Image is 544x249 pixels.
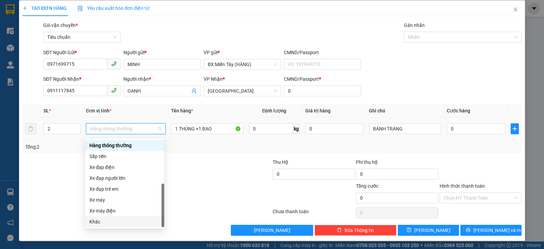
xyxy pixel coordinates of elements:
[44,108,49,113] span: SL
[460,225,522,236] button: printer[PERSON_NAME] và In
[85,205,164,216] div: Xe máy điện
[337,228,342,233] span: delete
[6,6,53,22] div: BX Miền Tây (HÀNG)
[506,0,525,19] button: Close
[447,108,470,113] span: Cước hàng
[78,5,149,11] span: Yêu cầu xuất hóa đơn điện tử
[123,75,201,83] div: Người nhận
[6,22,53,38] div: CH Vải Trang Tiên
[440,183,485,189] label: Hình thức thanh toán
[171,123,243,134] input: VD: Bàn, Ghế
[511,126,518,131] span: plus
[111,61,117,66] span: phone
[6,38,53,48] div: 0702894124
[473,227,521,234] span: [PERSON_NAME] và In
[90,124,161,134] span: Hàng thông thường
[272,208,355,220] div: Chưa thanh toán
[356,183,378,189] span: Tổng cước
[366,104,444,118] th: Ghi chú
[85,173,164,184] div: Xe đạp người lớn
[293,123,300,134] span: kg
[6,6,16,14] span: Gửi:
[208,59,277,69] span: BX Miền Tây (HÀNG)
[89,153,160,160] div: Sấp tiền
[89,142,160,149] div: Hàng thông thường
[123,49,201,56] div: Người gửi
[407,228,411,233] span: save
[22,6,27,11] span: plus
[466,228,471,233] span: printer
[262,108,286,113] span: Định lượng
[85,151,164,162] div: Sấp tiền
[204,76,223,82] span: VP Nhận
[89,185,160,193] div: Xe đạp trẻ em
[86,108,112,113] span: Đơn vị tính
[231,225,313,236] button: [PERSON_NAME]
[414,227,451,234] span: [PERSON_NAME]
[89,174,160,182] div: Xe đạp người lớn
[43,49,121,56] div: SĐT Người Gửi
[513,7,518,12] span: close
[284,49,361,56] div: CMND/Passport
[58,6,74,13] span: Nhận:
[171,108,193,113] span: Tên hàng
[58,29,127,39] div: 0814262677
[273,159,288,165] span: Thu Hộ
[191,88,197,94] span: user-add
[89,218,160,225] div: Khác
[404,22,425,28] label: Gán nhãn
[89,164,160,171] div: Xe đạp điện
[25,143,210,151] div: Tổng: 2
[25,123,36,134] button: delete
[85,140,164,151] div: Hàng thông thường
[89,207,160,215] div: Xe máy điện
[85,162,164,173] div: Xe đạp điện
[254,227,290,234] span: [PERSON_NAME]
[284,75,361,83] div: CMND/Passport
[58,39,127,47] div: 0
[208,86,277,96] span: Tuy Hòa
[314,225,396,236] button: deleteXóa Thông tin
[85,184,164,194] div: Xe đạp trẻ em
[369,123,441,134] input: Ghi Chú
[305,123,363,134] input: 0
[111,88,117,93] span: phone
[356,158,438,169] div: Phí thu hộ
[58,6,127,21] div: [GEOGRAPHIC_DATA]
[89,196,160,204] div: Xe máy
[47,32,117,42] span: Tiêu chuẩn
[398,225,459,236] button: save[PERSON_NAME]
[511,123,519,134] button: plus
[85,216,164,227] div: Khác
[344,227,374,234] span: Xóa Thông tin
[22,5,67,11] span: TẠO ĐƠN HÀNG
[204,49,281,56] div: VP gửi
[43,75,121,83] div: SĐT Người Nhận
[85,194,164,205] div: Xe máy
[78,6,83,11] img: icon
[43,22,78,28] span: Gói vận chuyển
[58,21,127,29] div: LINH NA
[305,108,330,113] span: Giá trị hàng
